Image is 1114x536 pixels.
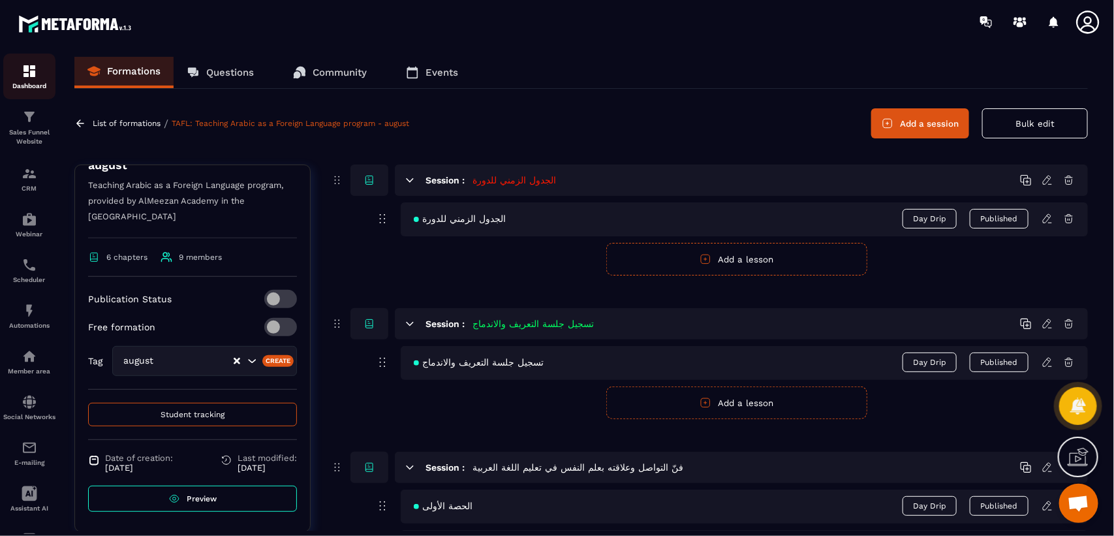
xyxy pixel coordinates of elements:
a: schedulerschedulerScheduler [3,247,55,293]
p: [DATE] [238,463,297,473]
span: تسجيل جلسة التعريف والاندماج [414,357,544,368]
span: / [164,118,168,130]
h6: Session : [425,175,465,185]
img: formation [22,63,37,79]
span: Day Drip [903,209,957,229]
a: automationsautomationsMember area [3,339,55,385]
span: الحصة الأولى [414,501,472,511]
div: Ouvrir le chat [1059,484,1098,523]
h5: تسجيل جلسة التعريف والاندماج [472,317,594,330]
a: Formations [74,57,174,88]
p: Automations [3,322,55,329]
span: Preview [187,494,217,503]
h6: Session : [425,462,465,473]
a: formationformationDashboard [3,54,55,99]
button: Student tracking [88,403,297,426]
button: Clear Selected [234,356,240,366]
a: social-networksocial-networkSocial Networks [3,385,55,430]
img: automations [22,212,37,227]
p: Community [313,67,367,78]
span: 6 chapters [106,253,147,262]
h5: فنّ التواصل وعلاقته بعلم النفس في تعليم اللغة العربية [472,461,683,474]
h5: الجدول الزمني للدورة [472,174,556,187]
p: Events [425,67,458,78]
a: TAFL: Teaching Arabic as a Foreign Language program - august [172,119,409,128]
span: Student tracking [161,410,224,419]
a: List of formations [93,119,161,128]
p: CRM [3,185,55,192]
span: Last modified: [238,453,297,463]
input: Search for option [166,354,232,368]
button: Published [970,353,1029,372]
p: Questions [206,67,254,78]
p: Sales Funnel Website [3,128,55,146]
img: scheduler [22,257,37,273]
p: Social Networks [3,413,55,420]
a: formationformationCRM [3,156,55,202]
p: Publication Status [88,294,172,304]
span: الجدول الزمني للدورة [414,213,506,224]
img: email [22,440,37,456]
h6: Session : [425,319,465,329]
a: emailemailE-mailing [3,430,55,476]
a: Questions [174,57,267,88]
a: Community [280,57,380,88]
span: 9 members [179,253,222,262]
a: automationsautomationsWebinar [3,202,55,247]
p: Free formation [88,322,155,332]
button: Published [970,496,1029,516]
button: Add a session [871,108,969,138]
img: automations [22,303,37,319]
p: Dashboard [3,82,55,89]
p: Scheduler [3,276,55,283]
p: Tag [88,356,102,366]
img: social-network [22,394,37,410]
a: formationformationSales Funnel Website [3,99,55,156]
p: E-mailing [3,459,55,466]
div: Create [262,355,294,367]
button: Bulk edit [982,108,1088,138]
img: automations [22,349,37,364]
a: Assistant AI [3,476,55,522]
a: Preview [88,486,297,512]
img: formation [22,166,37,181]
span: Date of creation: [105,453,173,463]
div: Search for option [112,346,297,376]
p: Formations [107,65,161,77]
img: logo [18,12,136,36]
p: Webinar [3,230,55,238]
a: automationsautomationsAutomations [3,293,55,339]
button: Add a lesson [606,243,867,276]
p: Assistant AI [3,505,55,512]
span: Day Drip [903,496,957,516]
p: Teaching Arabic as a Foreign Language program, provided by AlMeezan Academy in the [GEOGRAPHIC_DATA] [88,178,297,238]
button: Add a lesson [606,386,867,419]
span: august [121,354,166,368]
span: Day Drip [903,353,957,372]
p: [DATE] [105,463,173,473]
a: Events [393,57,471,88]
p: Member area [3,368,55,375]
button: Published [970,209,1029,229]
img: formation [22,109,37,125]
